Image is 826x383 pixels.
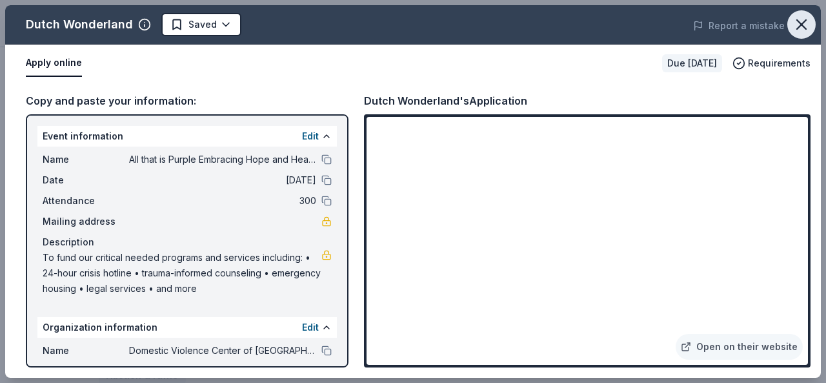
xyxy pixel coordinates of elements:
span: Attendance [43,193,129,209]
button: Report a mistake [693,18,785,34]
span: 300 [129,193,316,209]
span: Date [43,172,129,188]
button: Requirements [732,56,811,71]
span: To fund our critical needed programs and services including: • 24-hour crisis hotline • trauma-in... [43,250,321,296]
span: All that is Purple Embracing Hope and Healing [129,152,316,167]
div: Event information [37,126,337,147]
button: Saved [161,13,241,36]
div: Organization information [37,317,337,338]
span: Domestic Violence Center of [GEOGRAPHIC_DATA] [129,343,316,358]
span: Requirements [748,56,811,71]
a: Open on their website [676,334,803,360]
div: Dutch Wonderland's Application [364,92,527,109]
button: Edit [302,129,319,144]
span: [DOMAIN_NAME] [129,364,316,379]
span: Name [43,343,129,358]
span: [DATE] [129,172,316,188]
span: Website [43,364,129,379]
span: Saved [188,17,217,32]
button: Edit [302,320,319,335]
button: Apply online [26,50,82,77]
div: Due [DATE] [662,54,722,72]
span: Mailing address [43,214,129,229]
span: Name [43,152,129,167]
div: Dutch Wonderland [26,14,133,35]
div: Description [43,234,332,250]
div: Copy and paste your information: [26,92,348,109]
